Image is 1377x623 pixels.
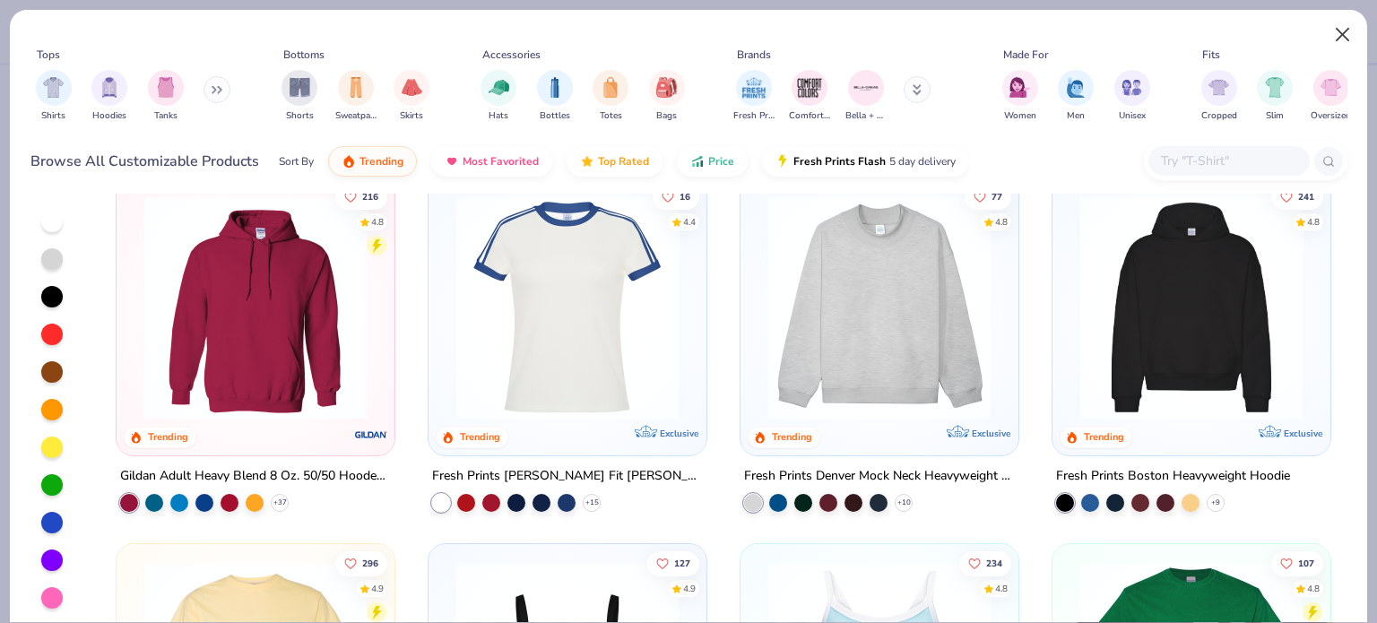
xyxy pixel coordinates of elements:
div: 4.4 [683,215,696,229]
div: Bottoms [283,47,325,63]
div: filter for Sweatpants [335,70,377,123]
div: filter for Skirts [394,70,429,123]
span: Shirts [41,109,65,123]
button: filter button [1002,70,1038,123]
span: + 9 [1211,498,1220,508]
img: TopRated.gif [580,154,594,169]
div: filter for Fresh Prints [733,70,775,123]
button: filter button [1311,70,1351,123]
img: Skirts Image [402,77,422,98]
span: 5 day delivery [889,151,956,172]
img: f5d85501-0dbb-4ee4-b115-c08fa3845d83 [758,195,1000,420]
div: Fresh Prints Boston Heavyweight Hoodie [1056,465,1290,488]
span: Totes [600,109,622,123]
span: 296 [363,558,379,567]
div: filter for Bottles [537,70,573,123]
div: Fresh Prints Denver Mock Neck Heavyweight Sweatshirt [744,465,1015,488]
span: Hoodies [92,109,126,123]
div: filter for Men [1058,70,1094,123]
button: filter button [1201,70,1237,123]
div: Fits [1202,47,1220,63]
img: 01756b78-01f6-4cc6-8d8a-3c30c1a0c8ac [134,195,377,420]
img: a90f7c54-8796-4cb2-9d6e-4e9644cfe0fe [1000,195,1243,420]
span: + 37 [273,498,287,508]
button: filter button [281,70,317,123]
div: filter for Slim [1257,70,1293,123]
span: Sweatpants [335,109,377,123]
button: filter button [537,70,573,123]
div: filter for Bella + Canvas [845,70,887,123]
img: Bottles Image [545,77,565,98]
span: 241 [1298,192,1314,201]
div: filter for Totes [593,70,628,123]
span: Fresh Prints [733,109,775,123]
div: filter for Tanks [148,70,184,123]
img: Cropped Image [1208,77,1229,98]
span: Top Rated [598,154,649,169]
img: Oversized Image [1321,77,1341,98]
div: Sort By [279,153,314,169]
button: filter button [335,70,377,123]
img: flash.gif [775,154,790,169]
span: Skirts [400,109,423,123]
div: filter for Comfort Colors [789,70,830,123]
div: filter for Hats [481,70,516,123]
img: Unisex Image [1122,77,1142,98]
div: Accessories [482,47,541,63]
span: Fresh Prints Flash [793,154,886,169]
input: Try "T-Shirt" [1159,151,1297,171]
span: Most Favorited [463,154,539,169]
img: Men Image [1066,77,1086,98]
span: Bottles [540,109,570,123]
img: 91acfc32-fd48-4d6b-bdad-a4c1a30ac3fc [1070,195,1312,420]
button: Like [336,550,388,575]
span: Trending [359,154,403,169]
span: + 10 [896,498,910,508]
div: Browse All Customizable Products [30,151,259,172]
button: filter button [1257,70,1293,123]
div: Made For [1003,47,1048,63]
button: filter button [789,70,830,123]
img: Slim Image [1265,77,1285,98]
span: Hats [489,109,508,123]
div: 4.9 [372,582,385,595]
span: Exclusive [660,428,698,439]
span: Comfort Colors [789,109,830,123]
button: filter button [649,70,685,123]
button: filter button [733,70,775,123]
img: Bags Image [656,77,676,98]
div: filter for Cropped [1201,70,1237,123]
div: 4.8 [372,215,385,229]
img: e5540c4d-e74a-4e58-9a52-192fe86bec9f [446,195,688,420]
button: Like [1271,550,1323,575]
button: Top Rated [567,146,663,177]
span: Price [708,154,734,169]
button: filter button [36,70,72,123]
span: 234 [986,558,1002,567]
div: filter for Unisex [1114,70,1150,123]
button: filter button [1114,70,1150,123]
span: Bella + Canvas [845,109,887,123]
button: filter button [1058,70,1094,123]
button: filter button [481,70,516,123]
img: Comfort Colors Image [796,74,823,101]
img: Gildan logo [353,417,389,453]
div: Tops [37,47,60,63]
button: filter button [148,70,184,123]
span: + 15 [585,498,599,508]
span: Women [1004,109,1036,123]
div: filter for Hoodies [91,70,127,123]
img: Sweatpants Image [346,77,366,98]
button: filter button [394,70,429,123]
span: Bags [656,109,677,123]
button: filter button [91,70,127,123]
button: Like [336,184,388,209]
span: 107 [1298,558,1314,567]
button: Fresh Prints Flash5 day delivery [762,146,969,177]
div: filter for Shorts [281,70,317,123]
span: Exclusive [1283,428,1321,439]
div: Gildan Adult Heavy Blend 8 Oz. 50/50 Hooded Sweatshirt [120,465,391,488]
img: Hoodies Image [100,77,119,98]
div: Brands [737,47,771,63]
img: Tanks Image [156,77,176,98]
